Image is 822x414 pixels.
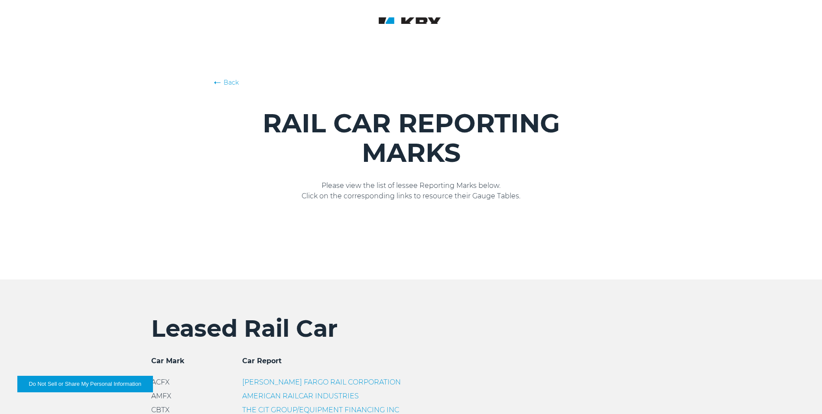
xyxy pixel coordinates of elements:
[214,108,608,168] h1: RAIL CAR REPORTING MARKS
[17,376,153,392] button: Do Not Sell or Share My Personal Information
[151,314,671,343] h2: Leased Rail Car
[379,17,444,29] img: KBX Logistics
[151,406,169,414] span: CBTX
[151,392,171,400] span: AMFX
[151,378,169,386] span: ACFX
[242,357,282,365] span: Car Report
[214,78,608,87] a: Back
[214,181,608,201] p: Please view the list of lessee Reporting Marks below. Click on the corresponding links to resourc...
[151,357,185,365] span: Car Mark
[242,406,399,414] a: THE CIT GROUP/EQUIPMENT FINANCING INC
[242,392,359,400] a: AMERICAN RAILCAR INDUSTRIES
[242,378,401,386] a: [PERSON_NAME] FARGO RAIL CORPORATION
